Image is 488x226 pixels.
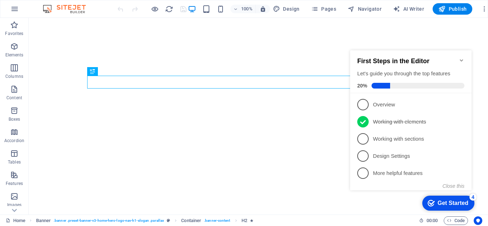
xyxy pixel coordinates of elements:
[3,48,124,65] li: Overview
[204,216,230,225] span: . banner-content
[241,216,247,225] span: Click to select. Double-click to edit
[427,216,438,225] span: 00 00
[438,5,467,12] span: Publish
[41,5,95,13] img: Editor Logo
[270,3,303,15] button: Design
[26,105,111,112] p: Design Settings
[393,5,424,12] span: AI Writer
[111,10,117,15] div: Minimize checklist
[5,74,23,79] p: Columns
[95,135,117,141] button: Close this
[165,5,173,13] button: reload
[273,5,300,12] span: Design
[9,116,20,122] p: Boxes
[447,216,465,225] span: Code
[3,100,124,117] li: Design Settings
[270,3,303,15] div: Design (Ctrl+Alt+Y)
[390,3,427,15] button: AI Writer
[90,152,121,159] div: Get Started
[3,65,124,82] li: Working with elements
[419,216,438,225] h6: Session time
[474,216,482,225] button: Usercentrics
[10,22,117,30] div: Let's guide you through the top features
[4,138,24,144] p: Accordion
[26,87,111,95] p: Working with sections
[10,10,117,17] h2: First Steps in the Editor
[6,95,22,101] p: Content
[6,181,23,186] p: Features
[432,218,433,223] span: :
[311,5,336,12] span: Pages
[241,5,253,13] h6: 100%
[6,216,25,225] a: Click to cancel selection. Double-click to open Pages
[433,3,472,15] button: Publish
[75,148,127,163] div: Get Started 4 items remaining, 20% complete
[26,53,111,61] p: Overview
[308,3,339,15] button: Pages
[26,70,111,78] p: Working with elements
[230,5,256,13] button: 100%
[122,146,129,153] div: 4
[3,117,124,134] li: More helpful features
[5,31,23,36] p: Favorites
[345,3,384,15] button: Navigator
[7,202,22,208] p: Images
[8,159,21,165] p: Tables
[10,35,24,41] span: 20%
[54,216,164,225] span: . banner .preset-banner-v3-home-hero-logo-nav-h1-slogan .parallax
[3,82,124,100] li: Working with sections
[348,5,382,12] span: Navigator
[5,52,24,58] p: Elements
[181,216,201,225] span: Click to select. Double-click to edit
[167,219,170,222] i: This element is a customizable preset
[260,6,266,12] i: On resize automatically adjust zoom level to fit chosen device.
[150,5,159,13] button: Click here to leave preview mode and continue editing
[250,219,253,222] i: Element contains an animation
[444,216,468,225] button: Code
[36,216,51,225] span: Click to select. Double-click to edit
[26,122,111,129] p: More helpful features
[36,216,253,225] nav: breadcrumb
[165,5,173,13] i: Reload page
